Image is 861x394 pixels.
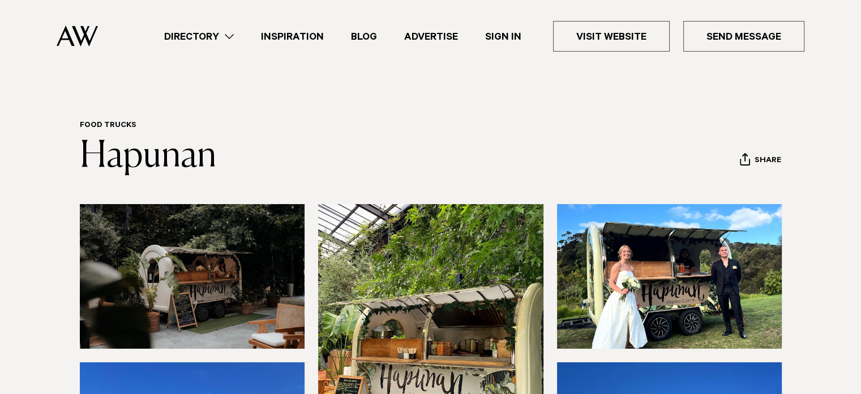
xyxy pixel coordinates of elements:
[755,156,781,167] span: Share
[683,21,804,52] a: Send Message
[391,29,472,44] a: Advertise
[57,26,98,46] img: Auckland Weddings Logo
[247,29,337,44] a: Inspiration
[80,138,216,175] a: Hapunan
[553,21,670,52] a: Visit Website
[472,29,535,44] a: Sign In
[151,29,247,44] a: Directory
[739,152,782,170] button: Share
[80,121,136,130] a: Food Trucks
[337,29,391,44] a: Blog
